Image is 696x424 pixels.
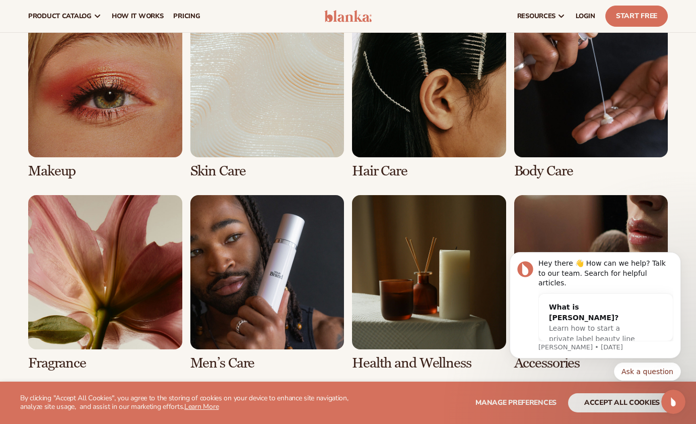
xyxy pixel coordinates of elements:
[352,163,506,179] h3: Hair Care
[568,393,676,412] button: accept all cookies
[184,402,219,411] a: Learn More
[28,195,182,371] div: 5 / 8
[495,229,696,397] iframe: Intercom notifications message
[661,390,685,414] iframe: Intercom live chat
[352,195,506,371] div: 7 / 8
[352,4,506,179] div: 3 / 8
[173,12,200,20] span: pricing
[605,6,668,27] a: Start Free
[514,195,668,371] div: 8 / 8
[112,12,164,20] span: How It Works
[324,10,372,22] img: logo
[517,12,555,20] span: resources
[190,4,344,179] div: 2 / 8
[28,12,92,20] span: product catalog
[190,195,344,371] div: 6 / 8
[28,163,182,179] h3: Makeup
[475,393,556,412] button: Manage preferences
[514,4,668,179] div: 4 / 8
[28,4,182,179] div: 1 / 8
[576,12,595,20] span: LOGIN
[190,163,344,179] h3: Skin Care
[475,398,556,407] span: Manage preferences
[20,394,351,411] p: By clicking "Accept All Cookies", you agree to the storing of cookies on your device to enhance s...
[514,163,668,179] h3: Body Care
